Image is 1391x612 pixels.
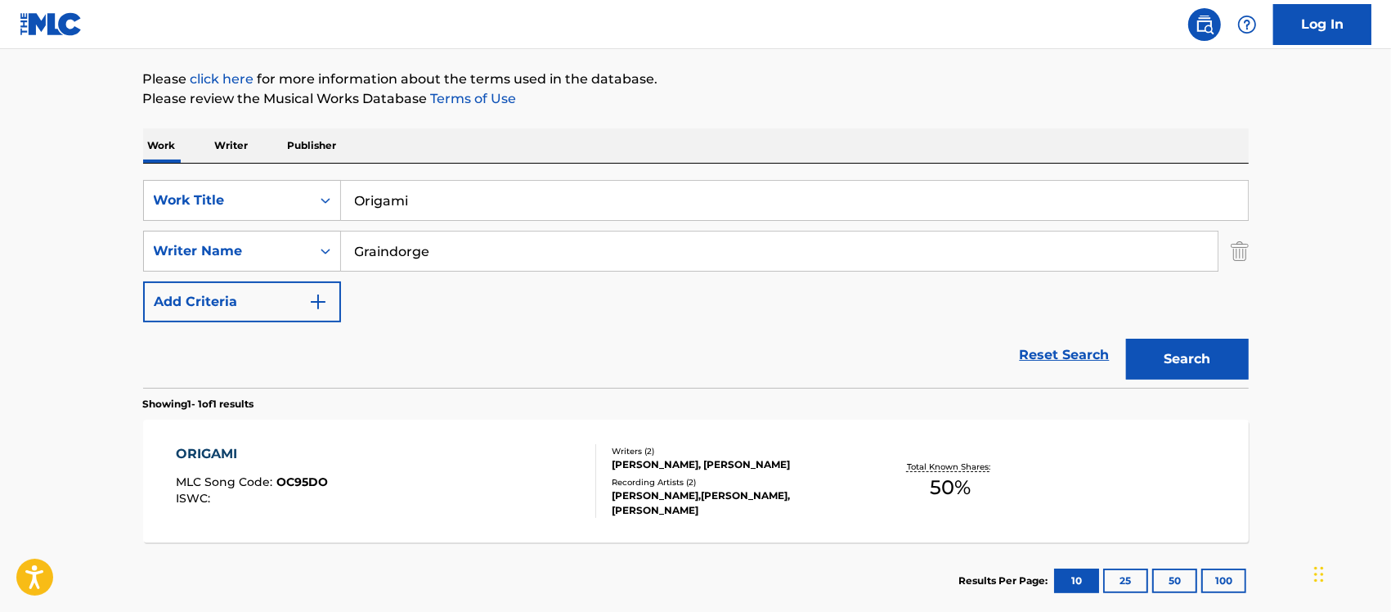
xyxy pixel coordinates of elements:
p: Writer [210,128,254,163]
p: Please review the Musical Works Database [143,89,1249,109]
p: Results Per Page: [959,574,1052,588]
img: Delete Criterion [1231,231,1249,272]
a: Reset Search [1012,337,1118,373]
a: Terms of Use [428,91,517,106]
span: MLC Song Code : [176,475,276,489]
button: 100 [1201,569,1246,593]
button: 50 [1152,569,1197,593]
div: ORIGAMI [176,444,328,464]
img: 9d2ae6d4665cec9f34b9.svg [308,292,328,312]
a: click here [191,71,254,87]
p: Work [143,128,181,163]
div: [PERSON_NAME], [PERSON_NAME] [612,457,859,472]
div: [PERSON_NAME],[PERSON_NAME], [PERSON_NAME] [612,488,859,518]
span: OC95DO [276,475,328,489]
div: Recording Artists ( 2 ) [612,476,859,488]
span: 50 % [930,473,971,502]
div: Writers ( 2 ) [612,445,859,457]
div: Writer Name [154,241,301,261]
button: 10 [1054,569,1099,593]
img: search [1195,15,1214,34]
a: Public Search [1188,8,1221,41]
p: Total Known Shares: [907,461,994,473]
img: MLC Logo [20,12,83,36]
button: Add Criteria [143,281,341,322]
p: Publisher [283,128,342,163]
div: Drag [1314,550,1324,599]
a: Log In [1273,4,1371,45]
form: Search Form [143,180,1249,388]
a: ORIGAMIMLC Song Code:OC95DOISWC:Writers (2)[PERSON_NAME], [PERSON_NAME]Recording Artists (2)[PERS... [143,420,1249,542]
button: Search [1126,339,1249,380]
div: Work Title [154,191,301,210]
img: help [1237,15,1257,34]
div: Help [1231,8,1263,41]
span: ISWC : [176,491,214,506]
p: Please for more information about the terms used in the database. [143,70,1249,89]
iframe: Chat Widget [1309,533,1391,612]
button: 25 [1103,569,1148,593]
p: Showing 1 - 1 of 1 results [143,397,254,412]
